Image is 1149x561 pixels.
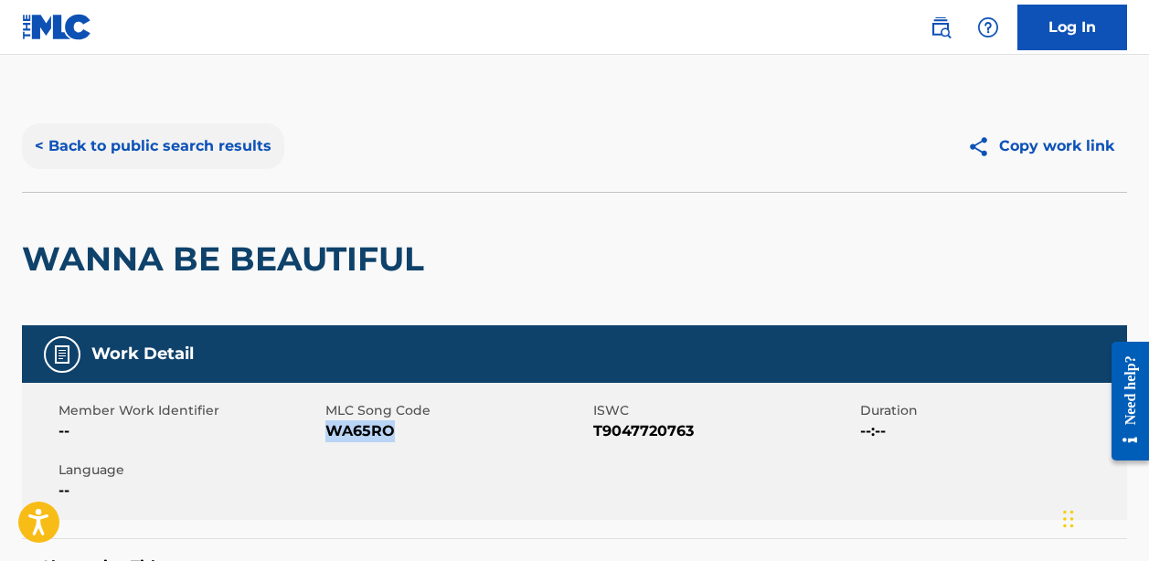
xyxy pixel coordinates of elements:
[593,401,856,420] span: ISWC
[22,14,92,40] img: MLC Logo
[91,344,194,365] h5: Work Detail
[954,123,1127,169] button: Copy work link
[59,401,321,420] span: Member Work Identifier
[1098,323,1149,480] iframe: Resource Center
[325,420,588,442] span: WA65RO
[593,420,856,442] span: T9047720763
[325,401,588,420] span: MLC Song Code
[977,16,999,38] img: help
[967,135,999,158] img: Copy work link
[1058,473,1149,561] iframe: Chat Widget
[970,9,1006,46] div: Help
[59,480,321,502] span: --
[1017,5,1127,50] a: Log In
[860,420,1122,442] span: --:--
[22,238,433,280] h2: WANNA BE BEAUTIFUL
[922,9,959,46] a: Public Search
[930,16,952,38] img: search
[59,420,321,442] span: --
[59,460,321,480] span: Language
[51,344,73,365] img: Work Detail
[860,401,1122,420] span: Duration
[1063,492,1074,546] div: Drag
[22,123,284,169] button: < Back to public search results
